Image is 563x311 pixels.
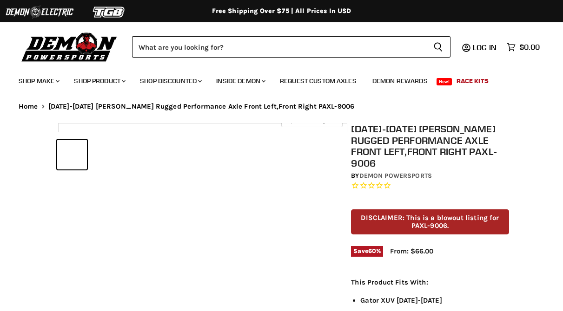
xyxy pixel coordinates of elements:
[351,181,509,191] span: Rated 0.0 out of 5 stars 0 reviews
[133,71,207,91] a: Shop Discounted
[273,71,364,91] a: Request Custom Axles
[450,71,496,91] a: Race Kits
[74,3,144,21] img: TGB Logo 2
[19,103,38,110] a: Home
[519,43,540,52] span: $0.00
[286,117,338,124] span: Click to expand
[469,43,502,52] a: Log in
[209,71,271,91] a: Inside Demon
[132,36,450,58] form: Product
[426,36,450,58] button: Search
[390,247,433,255] span: From: $66.00
[19,30,120,63] img: Demon Powersports
[12,71,65,91] a: Shop Make
[351,246,383,256] span: Save %
[437,78,452,85] span: New!
[359,172,432,180] a: Demon Powersports
[502,40,544,54] a: $0.00
[351,209,509,235] p: DISCLAIMER: This is a blowout listing for PAXL-9006.
[351,277,509,288] p: This Product Fits With:
[368,247,376,254] span: 60
[67,71,131,91] a: Shop Product
[48,103,355,110] span: [DATE]-[DATE] [PERSON_NAME] Rugged Performance Axle Front Left,Front Right PAXL-9006
[132,36,426,58] input: Search
[365,71,435,91] a: Demon Rewards
[360,295,509,306] li: Gator XUV [DATE]-[DATE]
[473,43,497,52] span: Log in
[12,68,537,91] ul: Main menu
[351,171,509,181] div: by
[5,3,74,21] img: Demon Electric Logo 2
[57,140,87,169] button: 2012-2012 John Deere Rugged Performance Axle Front Left,Front Right PAXL-9006 thumbnail
[351,123,509,169] h1: [DATE]-[DATE] [PERSON_NAME] Rugged Performance Axle Front Left,Front Right PAXL-9006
